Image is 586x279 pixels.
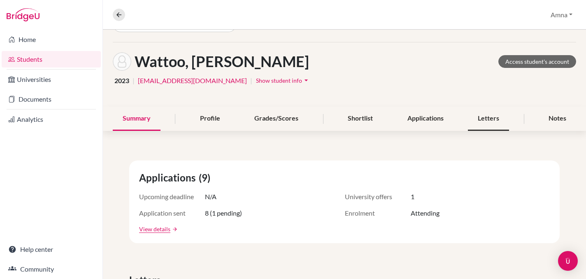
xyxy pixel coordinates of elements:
[133,76,135,86] span: |
[338,107,383,131] div: Shortlist
[547,7,576,23] button: Amna
[113,52,131,71] img: Abdur Rehman Wattoo's avatar
[138,76,247,86] a: [EMAIL_ADDRESS][DOMAIN_NAME]
[250,76,252,86] span: |
[345,208,411,218] span: Enrolment
[135,53,309,70] h1: Wattoo, [PERSON_NAME]
[113,107,160,131] div: Summary
[539,107,576,131] div: Notes
[199,170,214,185] span: (9)
[411,192,414,202] span: 1
[302,76,310,84] i: arrow_drop_down
[139,225,170,233] a: View details
[2,51,101,67] a: Students
[256,74,311,87] button: Show student infoarrow_drop_down
[2,261,101,277] a: Community
[205,192,216,202] span: N/A
[256,77,302,84] span: Show student info
[2,111,101,128] a: Analytics
[2,91,101,107] a: Documents
[558,251,578,271] div: Open Intercom Messenger
[411,208,439,218] span: Attending
[170,226,178,232] a: arrow_forward
[2,241,101,258] a: Help center
[139,192,205,202] span: Upcoming deadline
[498,55,576,68] a: Access student's account
[398,107,453,131] div: Applications
[114,76,129,86] span: 2023
[7,8,40,21] img: Bridge-U
[2,31,101,48] a: Home
[468,107,509,131] div: Letters
[139,208,205,218] span: Application sent
[2,71,101,88] a: Universities
[345,192,411,202] span: University offers
[205,208,242,218] span: 8 (1 pending)
[244,107,308,131] div: Grades/Scores
[139,170,199,185] span: Applications
[190,107,230,131] div: Profile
